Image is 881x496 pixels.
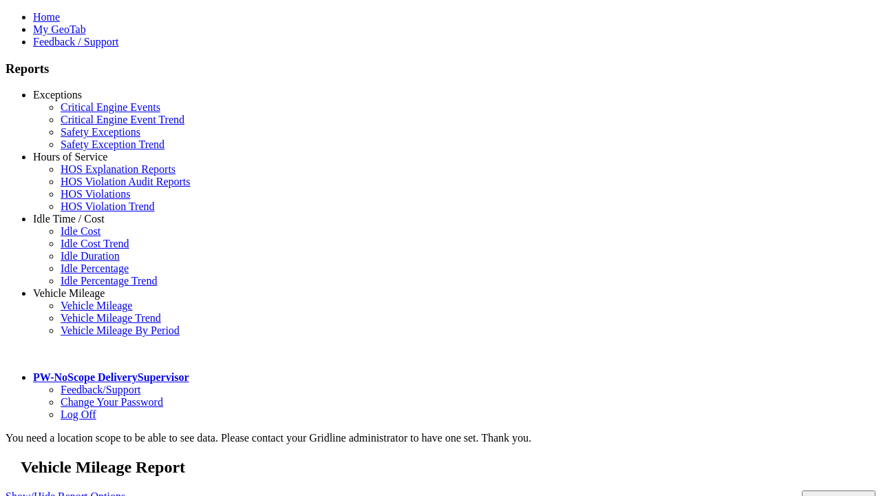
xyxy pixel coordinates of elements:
[61,324,180,336] a: Vehicle Mileage By Period
[33,11,60,23] a: Home
[33,36,118,48] a: Feedback / Support
[61,238,129,249] a: Idle Cost Trend
[61,176,191,187] a: HOS Violation Audit Reports
[6,432,875,444] div: You need a location scope to be able to see data. Please contact your Gridline administrator to h...
[61,250,120,262] a: Idle Duration
[61,138,164,150] a: Safety Exception Trend
[61,262,129,274] a: Idle Percentage
[33,23,86,35] a: My GeoTab
[6,61,875,76] h3: Reports
[61,396,163,408] a: Change Your Password
[33,89,82,101] a: Exceptions
[61,126,140,138] a: Safety Exceptions
[61,409,96,420] a: Log Off
[61,114,184,125] a: Critical Engine Event Trend
[21,458,875,477] h2: Vehicle Mileage Report
[33,287,105,299] a: Vehicle Mileage
[33,213,105,225] a: Idle Time / Cost
[61,275,157,287] a: Idle Percentage Trend
[61,384,140,395] a: Feedback/Support
[61,188,130,200] a: HOS Violations
[61,200,155,212] a: HOS Violation Trend
[33,371,189,383] a: PW-NoScope DeliverySupervisor
[33,151,107,163] a: Hours of Service
[61,312,161,324] a: Vehicle Mileage Trend
[61,163,176,175] a: HOS Explanation Reports
[61,101,160,113] a: Critical Engine Events
[61,300,132,311] a: Vehicle Mileage
[61,225,100,237] a: Idle Cost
